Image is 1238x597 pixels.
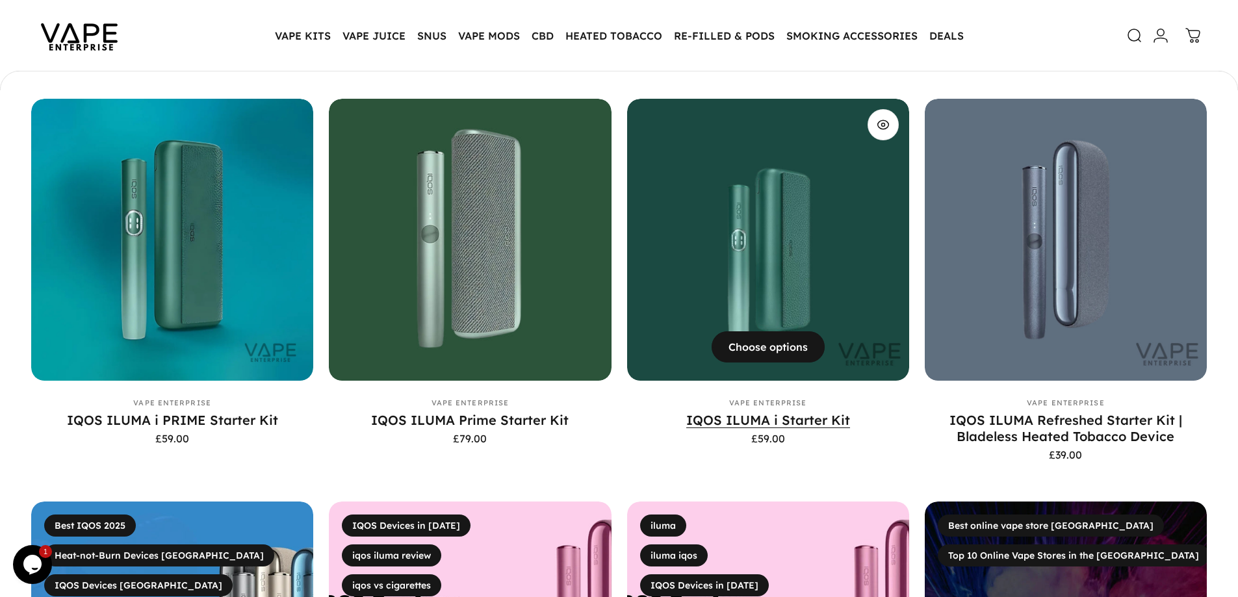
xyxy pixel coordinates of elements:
a: iluma iqos [640,544,708,566]
a: IQOS ILUMA Prime Starter Kit [371,412,569,428]
summary: VAPE JUICE [337,22,411,49]
a: Vape Enterprise [1027,398,1105,407]
a: iqos vs cigarettes [342,574,441,596]
button: Choose options [712,331,825,362]
a: Vape Enterprise [432,398,509,407]
summary: SMOKING ACCESSORIES [780,22,923,49]
img: IQOS ILUMA i Starter Kit [627,99,909,381]
a: Vape Enterprise [729,398,807,407]
img: Vape Enterprise [21,5,138,66]
a: Top 10 Online Vape Stores in the [GEOGRAPHIC_DATA] [938,544,1209,566]
a: IQOS Devices in [DATE] [640,574,769,596]
a: Vape Enterprise [133,398,211,407]
a: iluma [640,514,686,537]
a: iqos iluma review [342,544,441,566]
nav: Primary [269,22,970,49]
span: £59.00 [751,433,785,444]
a: IQOS Devices [GEOGRAPHIC_DATA] [44,574,233,596]
summary: SNUS [411,22,452,49]
img: IQOS ILUMA i PRIME Starter Kit [31,99,313,381]
a: IQOS ILUMA Refreshed Starter Kit | Bladeless Heated Tobacco Device [949,412,1182,444]
a: Heat-not-Burn Devices [GEOGRAPHIC_DATA] [44,544,274,566]
summary: VAPE KITS [269,22,337,49]
a: IQOS ILUMA i Starter Kit [686,412,850,428]
a: DEALS [923,22,970,49]
a: Best online vape store [GEOGRAPHIC_DATA] [938,514,1164,537]
a: 0 items [1179,21,1207,50]
img: IQOS ILUMA Prime Starter Kit [329,99,611,381]
span: £39.00 [1049,450,1082,460]
summary: VAPE MODS [452,22,526,49]
summary: CBD [526,22,560,49]
a: Best IQOS 2025 [44,514,136,537]
a: IQOS Devices in [DATE] [342,514,471,537]
a: IQOS ILUMA Refreshed Starter Kit | Bladeless Heated Tobacco Device [925,99,1207,381]
iframe: chat widget [13,545,55,584]
span: £59.00 [155,433,189,444]
span: £79.00 [453,433,487,444]
img: IQOS ILUMA Refreshed Starter Kit [925,99,1207,381]
a: IQOS ILUMA i PRIME Starter Kit [67,412,278,428]
summary: HEATED TOBACCO [560,22,668,49]
summary: RE-FILLED & PODS [668,22,780,49]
